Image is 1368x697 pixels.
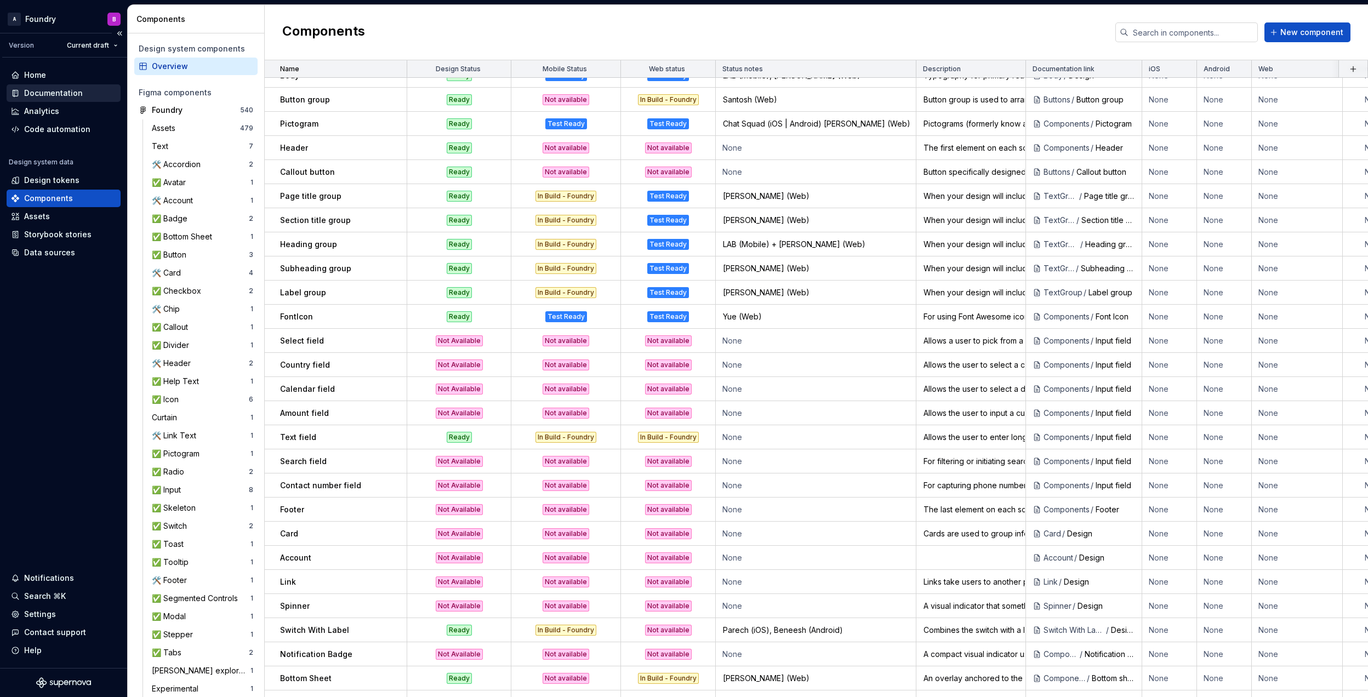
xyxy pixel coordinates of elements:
[152,159,205,170] div: 🛠️ Accordion
[545,118,587,129] div: Test Ready
[645,167,692,178] div: Not available
[152,123,180,134] div: Assets
[1142,160,1197,184] td: None
[147,210,258,227] a: ✅ Badge2
[24,106,59,117] div: Analytics
[7,642,121,659] button: Help
[152,611,190,622] div: ✅ Modal
[1252,184,1343,208] td: None
[917,142,1025,153] div: The first element on each screen, with core navigation and branding.
[250,504,253,512] div: 1
[1044,215,1075,226] div: TextGroup
[152,304,184,315] div: 🛠️ Chip
[1197,232,1252,256] td: None
[1280,27,1343,38] span: New component
[152,448,204,459] div: ✅ Pictogram
[24,247,75,258] div: Data sources
[1149,65,1160,73] p: iOS
[152,484,185,495] div: ✅ Input
[152,647,186,658] div: ✅ Tabs
[1076,167,1135,178] div: Callout button
[62,38,123,53] button: Current draft
[1044,335,1090,346] div: Components
[24,645,42,656] div: Help
[152,141,173,152] div: Text
[1075,215,1081,226] div: /
[722,65,763,73] p: Status notes
[1252,208,1343,232] td: None
[24,229,92,240] div: Storybook stories
[249,395,253,404] div: 6
[1090,311,1096,322] div: /
[917,287,1025,298] div: When your design will include both a label and body copy directly after each other, the label gro...
[152,358,195,369] div: 🛠️ Header
[139,87,253,98] div: Figma components
[152,285,206,296] div: ✅ Checkbox
[147,644,258,661] a: ✅ Tabs2
[7,605,121,623] a: Settings
[7,569,121,587] button: Notifications
[67,41,109,50] span: Current draft
[716,311,915,322] div: Yue (Web)
[152,213,192,224] div: ✅ Badge
[250,341,253,350] div: 1
[1142,281,1197,305] td: None
[152,521,191,532] div: ✅ Switch
[535,215,596,226] div: In Build - Foundry
[543,65,587,73] p: Mobile Status
[152,466,189,477] div: ✅ Radio
[917,94,1025,105] div: Button group is used to arrange two buttons in a consistent pattern.
[147,662,258,679] a: [PERSON_NAME] exploration1
[24,124,90,135] div: Code automation
[136,14,260,25] div: Components
[1197,281,1252,305] td: None
[152,557,193,568] div: ✅ Tooltip
[147,608,258,625] a: ✅ Modal1
[1142,208,1197,232] td: None
[716,118,915,129] div: Chat Squad (iOS | Android) [PERSON_NAME] (Web)
[1081,215,1135,226] div: Section title group
[1142,305,1197,329] td: None
[1088,287,1135,298] div: Label group
[7,244,121,261] a: Data sources
[1252,353,1343,377] td: None
[7,84,121,102] a: Documentation
[917,311,1025,322] div: For using Font Awesome icons.
[917,359,1025,370] div: Allows the user to select a country.
[250,630,253,639] div: 1
[112,15,116,24] div: B
[249,467,253,476] div: 2
[649,65,685,73] p: Web status
[134,101,258,119] a: Foundry540
[1128,22,1258,42] input: Search in components...
[447,239,472,250] div: Ready
[1252,232,1343,256] td: None
[447,142,472,153] div: Ready
[280,65,299,73] p: Name
[147,626,258,643] a: ✅ Stepper1
[535,239,596,250] div: In Build - Foundry
[147,427,258,444] a: 🛠️ Link Text1
[1096,118,1135,129] div: Pictogram
[25,14,56,25] div: Foundry
[716,287,915,298] div: [PERSON_NAME] (Web)
[147,553,258,571] a: ✅ Tooltip1
[716,353,916,377] td: None
[147,192,258,209] a: 🛠️ Account1
[24,88,83,99] div: Documentation
[240,124,253,133] div: 479
[436,335,483,346] div: Not Available
[249,214,253,223] div: 2
[24,627,86,638] div: Contact support
[152,629,197,640] div: ✅ Stepper
[1076,94,1135,105] div: Button group
[147,445,258,462] a: ✅ Pictogram1
[280,263,351,274] p: Subheading group
[647,311,689,322] div: Test Ready
[280,94,330,105] p: Button group
[1197,88,1252,112] td: None
[716,263,915,274] div: [PERSON_NAME] (Web)
[250,684,253,693] div: 1
[147,409,258,426] a: Curtain1
[1252,281,1343,305] td: None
